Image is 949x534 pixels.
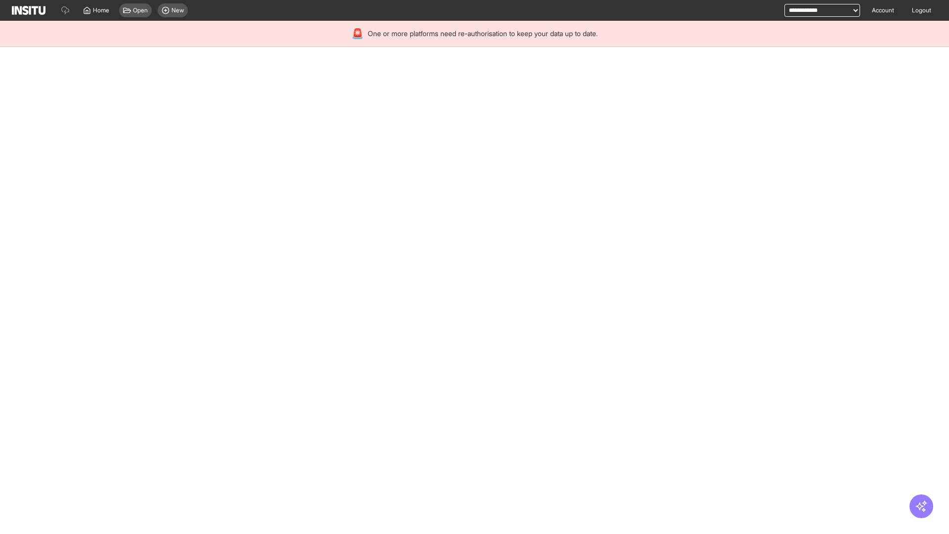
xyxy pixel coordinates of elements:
[368,29,598,39] span: One or more platforms need re-authorisation to keep your data up to date.
[12,6,45,15] img: Logo
[133,6,148,14] span: Open
[172,6,184,14] span: New
[93,6,109,14] span: Home
[351,27,364,41] div: 🚨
